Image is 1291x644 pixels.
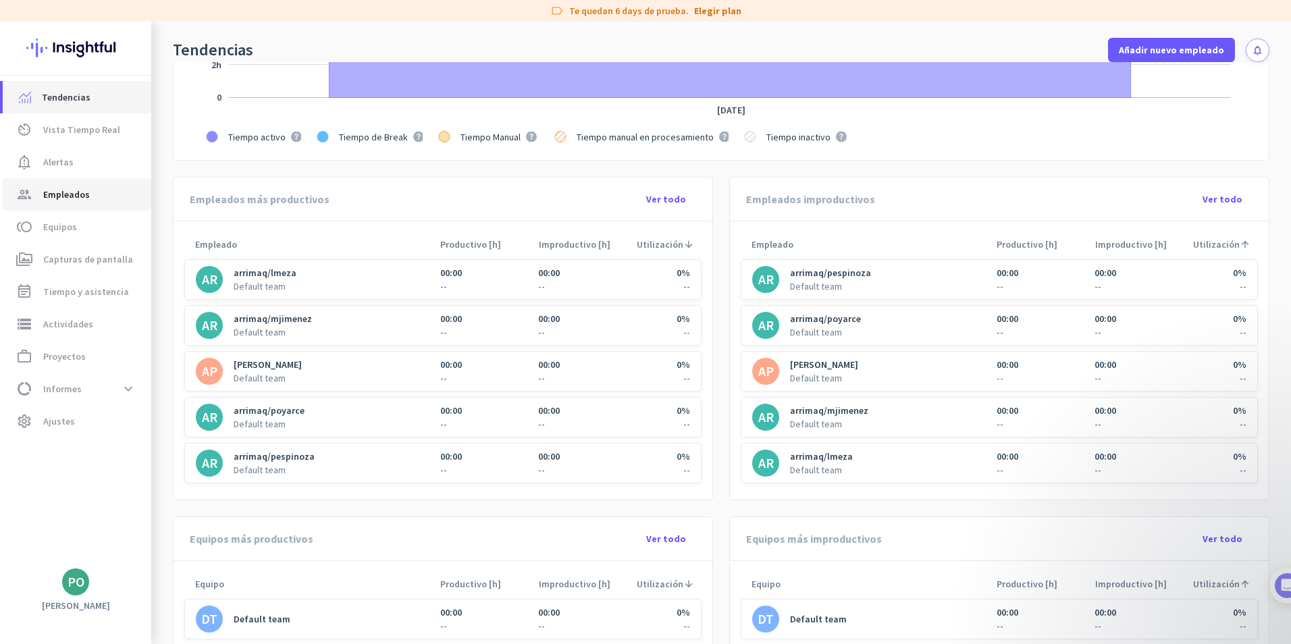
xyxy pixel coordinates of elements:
i: storage [16,316,32,332]
i: av_timer [16,122,32,138]
g: . Tiempo inactivo. . . . . [764,131,847,143]
span: -- [440,372,447,384]
i: event_note [16,284,32,300]
p: 4 pasos [14,178,50,192]
div: 0% [1233,266,1246,279]
div: 00:00 [440,404,462,417]
div: 00:00 [997,266,1018,279]
span: arrimaq/mjimenez [790,406,868,415]
span: Ayuda [154,455,183,464]
span: Mensajes [79,455,123,464]
span: Default team [790,465,853,475]
div: Empleados improductivos [746,178,875,221]
span: Improductivo [h] [539,238,610,250]
a: Show me how [52,325,147,352]
span: Default team [790,281,871,291]
span: Ajustes [43,413,75,429]
button: Ver todo [1192,187,1253,211]
button: Tareas [203,421,270,475]
g: Leyenda [207,124,849,150]
div: 0% [1233,450,1246,463]
div: 🎊 Welcome to Insightful! 🎊 [19,52,251,101]
a: storageActividades [3,308,151,340]
span: -- [997,280,1003,292]
span: Default team [234,327,312,337]
span: Tiempo de Break [339,131,408,143]
a: event_noteTiempo y asistencia [3,275,151,308]
span: -- [1240,620,1246,632]
span: -- [683,326,690,338]
div: AP [202,365,217,378]
div: 00:00 [440,450,462,463]
span: Tiempo manual en procesamiento [577,131,714,143]
span: [PERSON_NAME] [790,360,858,369]
span: Improductivo [h] [1095,578,1167,590]
span: -- [1095,326,1101,338]
div: You're just a few steps away from completing the essential app setup [19,101,251,133]
div: 00:00 [440,312,462,325]
div: 00:00 [538,266,560,279]
span: -- [997,372,1003,384]
div: AR [202,273,217,286]
div: 00:00 [997,450,1018,463]
span: -- [440,418,447,430]
span: -- [997,620,1003,632]
div: AR [758,456,774,470]
span: Tiempo inactivo [766,131,831,143]
span: -- [440,326,447,338]
div: Equipo [752,577,997,591]
span: -- [440,280,447,292]
div: AP [758,365,774,378]
div: 1Add employees [25,230,245,252]
div: 00:00 [997,312,1018,325]
div: 0% [1233,404,1246,417]
span: -- [1095,418,1101,430]
div: 00:00 [440,266,462,279]
span: arrimaq/pespinoza [790,268,871,277]
div: Show me how [52,314,235,352]
span: Productivo [h] [997,238,1057,250]
span: Alertas [43,154,74,170]
tspan: 2h [211,59,221,71]
div: 00:00 [1095,404,1116,417]
a: Elegir plan [694,4,741,18]
div: DT [758,612,774,626]
button: Ver todo [636,527,696,551]
span: Utilización [637,577,683,591]
span: Default team [790,327,861,337]
img: menu-item [19,91,31,103]
i: work_outline [16,348,32,365]
span: -- [1095,372,1101,384]
span: -- [440,620,447,632]
div: 00:00 [997,606,1018,619]
div: AR [758,319,774,332]
div: Empleado [752,238,997,251]
span: Equipos [43,219,77,235]
span: Ver todo [1203,532,1242,545]
a: groupEmpleados [3,178,151,211]
span: Actividades [43,316,93,332]
div: AR [202,410,217,424]
div: 0% [677,266,690,279]
div: 00:00 [538,404,560,417]
div: Tendencias [173,40,253,60]
div: AR [758,410,774,424]
button: Ver todo [1192,527,1253,551]
span: -- [538,620,545,632]
span: Default team [234,373,302,383]
span: Default team [234,614,290,624]
g: NaNh NaNm [217,91,221,103]
span: -- [1095,280,1101,292]
div: Equipos más productivos [190,517,313,560]
span: -- [683,464,690,476]
span: Improductivo [h] [1095,238,1167,250]
a: tollEquipos [3,211,151,243]
div: It's time to add your employees! This is crucial since Insightful will start collecting their act... [52,257,235,314]
i: arrow_upward [1240,239,1250,250]
i: settings [16,413,32,429]
span: arrimaq/pespinoza [234,452,315,461]
div: 00:00 [538,358,560,371]
span: Default team [234,281,296,291]
a: menu-itemTendencias [3,81,151,113]
div: Cerrar [237,5,261,30]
